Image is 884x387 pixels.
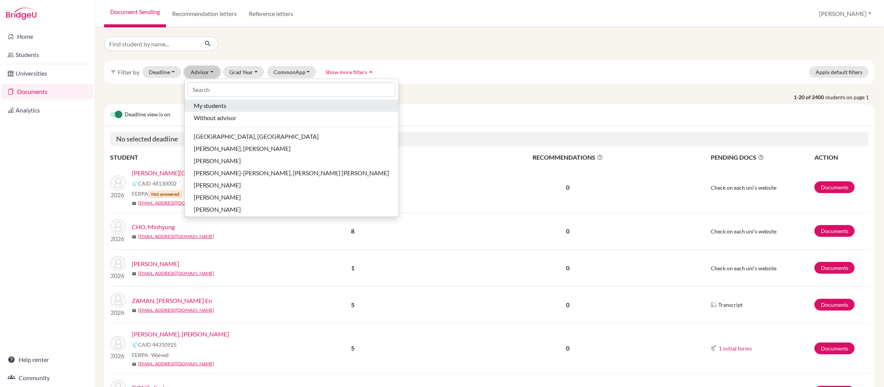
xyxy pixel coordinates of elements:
[138,200,214,206] a: [EMAIL_ADDRESS][DOMAIN_NAME]
[110,132,869,146] h5: No selected deadline
[326,69,367,75] span: Show more filters
[814,225,855,237] a: Documents
[132,201,136,206] span: mail
[142,66,181,78] button: Deadline
[132,308,136,313] span: mail
[711,184,776,191] span: Check on each uni's website
[2,47,93,62] a: Students
[185,100,399,112] button: My students
[444,263,692,273] p: 0
[132,271,136,276] span: mail
[111,336,126,351] img: BANSAL, Ashish Davender
[711,302,717,308] img: Parchments logo
[111,190,126,200] p: 2026
[718,301,743,309] span: Transcript
[6,8,36,20] img: Bridge-U
[444,344,692,353] p: 0
[794,93,825,101] strong: 1-20 of 2400
[110,69,116,75] i: filter_list
[185,179,399,191] button: [PERSON_NAME]
[444,300,692,309] p: 0
[223,66,264,78] button: Grad Year
[104,36,198,51] input: Find student by name...
[132,222,175,232] a: CHO, Minhyung
[351,301,354,308] b: 5
[184,79,399,217] div: Advisor
[444,183,692,192] p: 0
[814,262,855,274] a: Documents
[711,228,776,235] span: Check on each uni's website
[814,299,855,311] a: Documents
[138,341,177,349] span: CAID 44310925
[814,343,855,354] a: Documents
[111,308,126,317] p: 2026
[2,352,93,367] a: Help center
[825,93,875,101] span: students on page 1
[185,112,399,124] button: Without advisor
[809,66,869,78] button: Apply default filters
[444,227,692,236] p: 0
[194,101,227,110] span: My students
[2,29,93,44] a: Home
[111,175,126,190] img: ZHU, Jinyang
[132,190,182,198] span: FERPA
[185,191,399,203] button: [PERSON_NAME]
[132,362,136,366] span: mail
[132,296,212,305] a: ZAMAN, [PERSON_NAME] En
[816,6,875,21] button: [PERSON_NAME]
[132,259,179,268] a: [PERSON_NAME]
[711,153,814,162] span: PENDING DOCS
[132,181,138,187] img: Common App logo
[351,227,354,235] b: 8
[138,360,214,367] a: [EMAIL_ADDRESS][DOMAIN_NAME]
[111,256,126,271] img: Hochet, Robin
[184,66,220,78] button: Advisor
[111,219,126,234] img: CHO, Minhyung
[351,344,354,352] b: 5
[2,84,93,99] a: Documents
[111,351,126,360] p: 2026
[188,82,395,97] input: Search
[132,235,136,239] span: mail
[185,143,399,155] button: [PERSON_NAME], [PERSON_NAME]
[138,233,214,240] a: [EMAIL_ADDRESS][DOMAIN_NAME]
[148,352,169,358] span: - Waived
[110,152,262,162] th: STUDENT
[718,344,752,353] button: 1 initial forms
[319,66,381,78] button: Show more filtersarrow_drop_up
[2,103,93,118] a: Analytics
[194,132,319,141] span: [GEOGRAPHIC_DATA], [GEOGRAPHIC_DATA]
[185,203,399,216] button: [PERSON_NAME]
[111,293,126,308] img: ZAMAN, Alexander Jie En
[2,66,93,81] a: Universities
[351,264,354,271] b: 1
[132,351,169,359] span: FERPA
[138,307,214,314] a: [EMAIL_ADDRESS][DOMAIN_NAME]
[185,167,399,179] button: [PERSON_NAME]-[PERSON_NAME], [PERSON_NAME] [PERSON_NAME]
[132,330,229,339] a: [PERSON_NAME], [PERSON_NAME]
[138,179,177,187] span: CAID 48130002
[267,66,316,78] button: CommonApp
[194,168,389,178] span: [PERSON_NAME]-[PERSON_NAME], [PERSON_NAME] [PERSON_NAME]
[194,113,237,122] span: Without advisor
[2,370,93,385] a: Community
[194,193,241,202] span: [PERSON_NAME]
[148,190,182,198] span: Not answered
[185,155,399,167] button: [PERSON_NAME]
[111,271,126,280] p: 2026
[118,68,139,76] span: Filter by
[194,205,241,214] span: [PERSON_NAME]
[185,130,399,143] button: [GEOGRAPHIC_DATA], [GEOGRAPHIC_DATA]
[444,153,692,162] span: RECOMMENDATIONS
[132,168,241,178] a: [PERSON_NAME][GEOGRAPHIC_DATA]
[125,110,170,119] span: Deadline view is on
[194,181,241,190] span: [PERSON_NAME]
[711,265,776,271] span: Check on each uni's website
[814,152,869,162] th: ACTION
[111,234,126,243] p: 2026
[138,270,214,277] a: [EMAIL_ADDRESS][DOMAIN_NAME]
[711,345,717,351] img: Common App logo
[194,144,291,153] span: [PERSON_NAME], [PERSON_NAME]
[814,181,855,193] a: Documents
[367,68,375,76] i: arrow_drop_up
